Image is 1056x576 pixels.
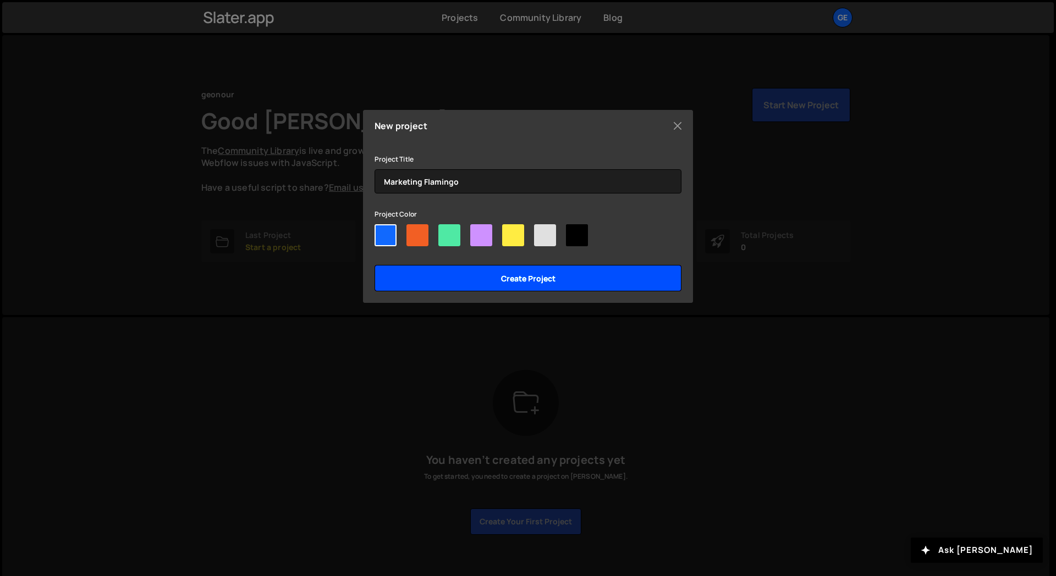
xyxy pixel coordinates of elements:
[911,538,1043,563] button: Ask [PERSON_NAME]
[375,121,427,130] h5: New project
[375,154,414,165] label: Project Title
[375,209,417,220] label: Project Color
[375,265,681,291] input: Create project
[375,169,681,193] input: Project name
[669,118,686,134] button: Close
